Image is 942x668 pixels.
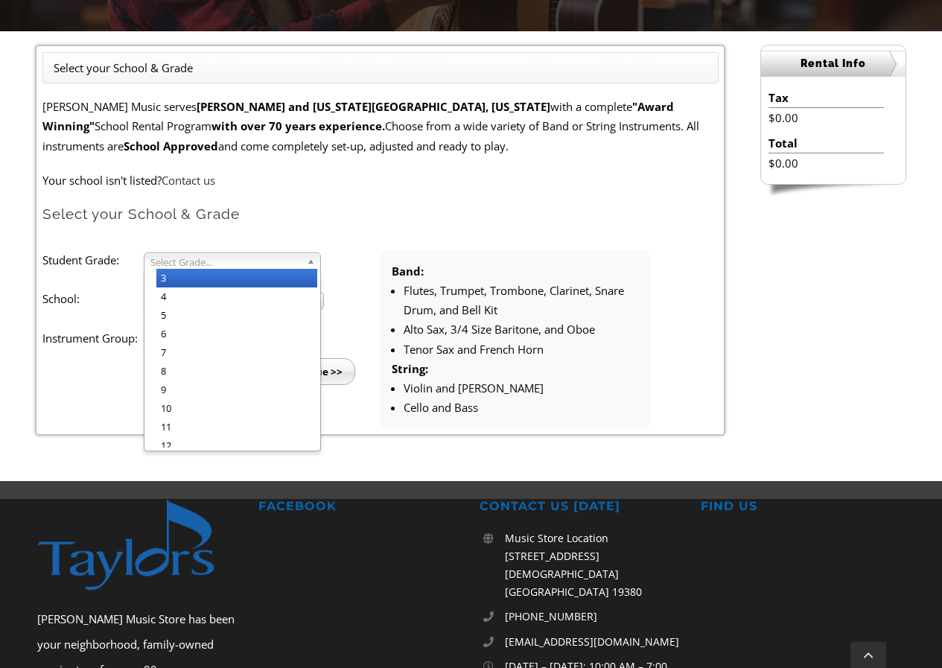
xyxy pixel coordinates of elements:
li: 5 [156,306,317,325]
p: Music Store Location [STREET_ADDRESS][DEMOGRAPHIC_DATA] [GEOGRAPHIC_DATA] 19380 [505,529,684,600]
li: Alto Sax, 3/4 Size Baritone, and Oboe [404,319,640,339]
strong: String: [392,361,428,376]
li: 6 [156,325,317,343]
a: [EMAIL_ADDRESS][DOMAIN_NAME] [505,633,684,651]
li: $0.00 [768,153,884,173]
img: sidebar-footer.png [760,185,906,198]
li: $0.00 [768,108,884,127]
strong: School Approved [124,139,218,153]
label: Student Grade: [42,250,144,270]
h2: Rental Info [761,51,906,77]
li: Select your School & Grade [54,58,193,77]
span: [EMAIL_ADDRESS][DOMAIN_NAME] [505,634,679,649]
p: Your school isn't listed? [42,171,719,190]
li: Cello and Bass [404,398,640,417]
h2: Select your School & Grade [42,205,719,223]
strong: [PERSON_NAME] and [US_STATE][GEOGRAPHIC_DATA], [US_STATE] [197,99,550,114]
li: 9 [156,381,317,399]
li: Tenor Sax and French Horn [404,340,640,359]
li: 11 [156,418,317,436]
strong: Band: [392,264,424,279]
span: Select Grade... [150,253,301,271]
li: Violin and [PERSON_NAME] [404,378,640,398]
a: [PHONE_NUMBER] [505,608,684,626]
label: Instrument Group: [42,328,144,348]
li: 8 [156,362,317,381]
a: Contact us [162,173,215,188]
li: 3 [156,269,317,287]
li: Tax [768,88,884,108]
h2: CONTACT US [DATE] [480,499,684,515]
li: Total [768,133,884,153]
li: 4 [156,287,317,306]
h2: FIND US [701,499,905,515]
li: 12 [156,436,317,455]
li: 7 [156,343,317,362]
label: School: [42,289,144,308]
img: footer-logo [37,499,241,591]
li: Flutes, Trumpet, Trombone, Clarinet, Snare Drum, and Bell Kit [404,281,640,320]
h2: FACEBOOK [258,499,462,515]
strong: with over 70 years experience. [211,118,385,133]
li: 10 [156,399,317,418]
p: [PERSON_NAME] Music serves with a complete School Rental Program Choose from a wide variety of Ba... [42,97,719,156]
